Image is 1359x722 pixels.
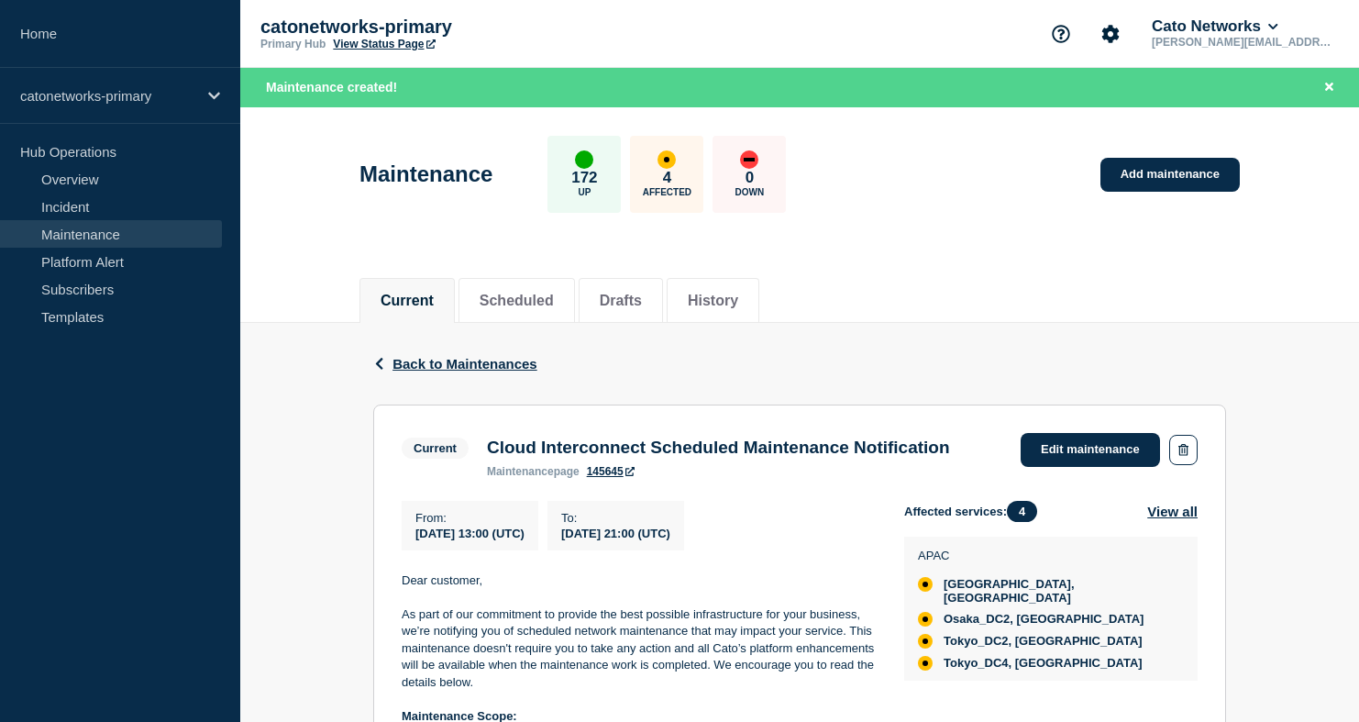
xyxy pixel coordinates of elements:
a: Edit maintenance [1021,433,1160,467]
button: Drafts [600,293,642,309]
button: Scheduled [480,293,554,309]
a: 145645 [587,465,635,478]
button: History [688,293,738,309]
span: Tokyo_DC4, [GEOGRAPHIC_DATA] [944,656,1143,671]
div: affected [918,634,933,649]
button: Back to Maintenances [373,356,537,372]
h1: Maintenance [359,161,492,187]
div: affected [918,577,933,592]
p: page [487,465,580,478]
p: 4 [663,169,671,187]
span: [GEOGRAPHIC_DATA],[GEOGRAPHIC_DATA] [944,577,1179,605]
button: Support [1042,15,1080,53]
div: up [575,150,593,169]
p: catonetworks-primary [20,88,196,104]
button: Cato Networks [1148,17,1282,36]
div: down [740,150,758,169]
button: Current [381,293,434,309]
p: catonetworks-primary [260,17,627,38]
span: Osaka_DC2, [GEOGRAPHIC_DATA] [944,612,1144,627]
a: Add maintenance [1100,158,1240,192]
p: 172 [571,169,597,187]
p: Primary Hub [260,38,326,50]
div: affected [918,656,933,671]
span: [DATE] 21:00 (UTC) [561,527,670,540]
a: View Status Page [333,38,435,50]
span: Current [402,438,469,459]
span: Maintenance created! [266,80,397,94]
span: [DATE] 13:00 (UTC) [415,527,525,540]
p: [PERSON_NAME][EMAIL_ADDRESS][DOMAIN_NAME] [1148,36,1339,49]
p: As part of our commitment to provide the best possible infrastructure for your business, we’re no... [402,606,875,691]
span: Back to Maintenances [392,356,537,372]
p: To : [561,511,670,525]
p: Affected [643,187,691,197]
p: From : [415,511,525,525]
p: Dear customer, [402,572,875,589]
span: Affected services: [904,501,1046,522]
span: maintenance [487,465,554,478]
button: Close banner [1318,77,1341,98]
button: View all [1147,501,1198,522]
span: 4 [1007,501,1037,522]
p: 0 [746,169,754,187]
div: affected [918,612,933,627]
p: Up [578,187,591,197]
p: Down [735,187,765,197]
button: Account settings [1091,15,1130,53]
div: affected [657,150,676,169]
span: Tokyo_DC2, [GEOGRAPHIC_DATA] [944,634,1143,649]
p: APAC [918,549,1179,562]
h3: Cloud Interconnect Scheduled Maintenance Notification [487,438,950,458]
